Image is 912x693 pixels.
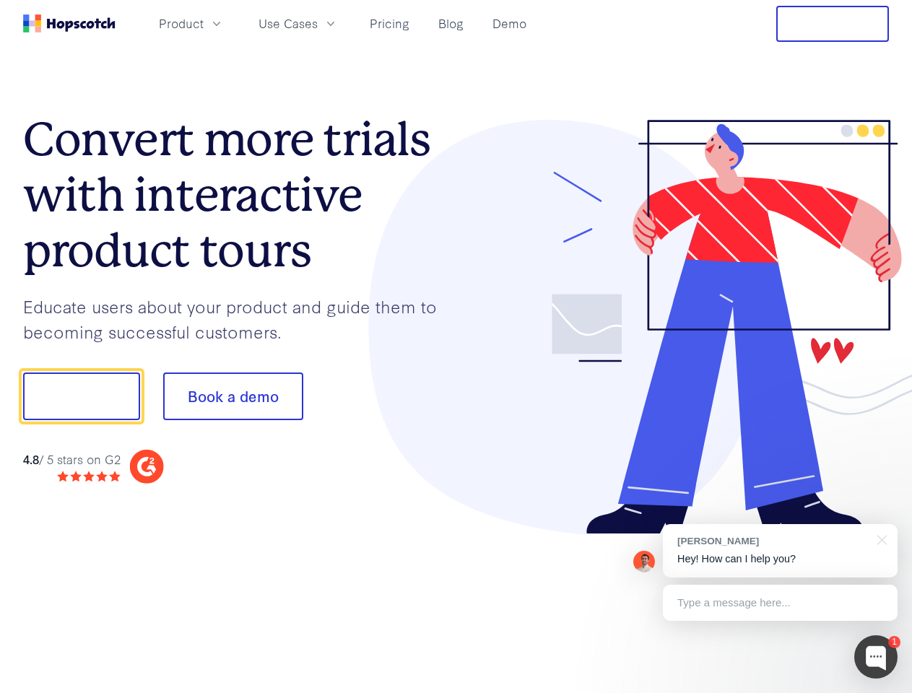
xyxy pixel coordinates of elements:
button: Product [150,12,233,35]
a: Pricing [364,12,415,35]
h1: Convert more trials with interactive product tours [23,112,456,278]
span: Use Cases [259,14,318,32]
button: Free Trial [776,6,889,42]
a: Blog [433,12,469,35]
p: Educate users about your product and guide them to becoming successful customers. [23,294,456,344]
a: Home [23,14,116,32]
a: Demo [487,12,532,35]
p: Hey! How can I help you? [677,552,883,567]
div: Type a message here... [663,585,898,621]
div: / 5 stars on G2 [23,450,121,468]
img: Mark Spera [633,551,655,572]
button: Show me! [23,372,140,420]
span: Product [159,14,204,32]
div: [PERSON_NAME] [677,534,869,548]
strong: 4.8 [23,450,39,467]
button: Book a demo [163,372,303,420]
div: 1 [888,636,900,648]
button: Use Cases [250,12,347,35]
